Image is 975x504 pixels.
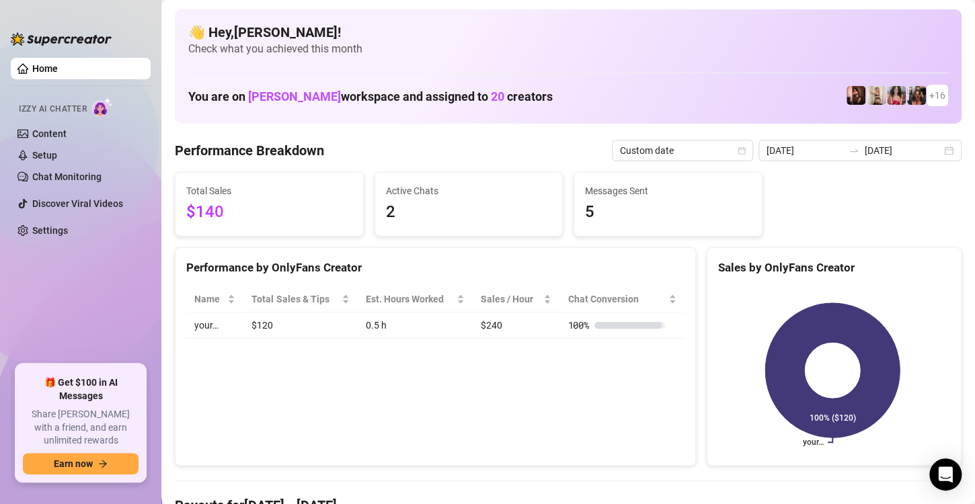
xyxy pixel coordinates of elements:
[243,312,358,339] td: $120
[803,437,824,447] text: your…
[559,286,684,312] th: Chat Conversion
[386,200,552,225] span: 2
[186,286,243,312] th: Name
[32,225,68,236] a: Settings
[849,145,859,156] span: to
[620,140,745,161] span: Custom date
[32,198,123,209] a: Discover Viral Videos
[929,88,945,103] span: + 16
[32,63,58,74] a: Home
[32,128,67,139] a: Content
[929,458,962,491] div: Open Intercom Messenger
[32,171,102,182] a: Chat Monitoring
[23,376,139,403] span: 🎁 Get $100 in AI Messages
[186,183,352,198] span: Total Sales
[23,408,139,448] span: Share [PERSON_NAME] with a friend, and earn unlimited rewards
[243,286,358,312] th: Total Sales & Tips
[186,312,243,339] td: your…
[585,183,751,198] span: Messages Sent
[188,89,553,104] h1: You are on workspace and assigned to creators
[23,453,139,474] button: Earn nowarrow-right
[186,200,352,225] span: $140
[194,292,225,306] span: Name
[585,200,751,225] span: 5
[11,32,112,46] img: logo-BBDzfeDw.svg
[481,292,541,306] span: Sales / Hour
[188,42,948,56] span: Check what you achieved this month
[847,86,865,105] img: Dragonjen710 (@dragonjen)
[738,146,746,155] span: calendar
[366,292,454,306] div: Est. Hours Worked
[92,97,113,117] img: AI Chatter
[386,183,552,198] span: Active Chats
[473,312,559,339] td: $240
[251,292,339,306] span: Total Sales & Tips
[491,89,504,103] span: 20
[907,86,926,105] img: Erica (@ericabanks)
[887,86,906,105] img: Aaliyah (@edmflowerfairy)
[568,292,665,306] span: Chat Conversion
[358,312,473,339] td: 0.5 h
[98,459,108,468] span: arrow-right
[186,259,685,277] div: Performance by OnlyFans Creator
[473,286,559,312] th: Sales / Hour
[718,259,950,277] div: Sales by OnlyFans Creator
[175,141,324,160] h4: Performance Breakdown
[188,23,948,42] h4: 👋 Hey, [PERSON_NAME] !
[19,103,87,116] span: Izzy AI Chatter
[849,145,859,156] span: swap-right
[248,89,341,103] span: [PERSON_NAME]
[865,143,941,158] input: End date
[54,458,93,469] span: Earn now
[867,86,886,105] img: Monique (@moneybagmoee)
[32,150,57,161] a: Setup
[767,143,843,158] input: Start date
[568,318,589,333] span: 100 %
